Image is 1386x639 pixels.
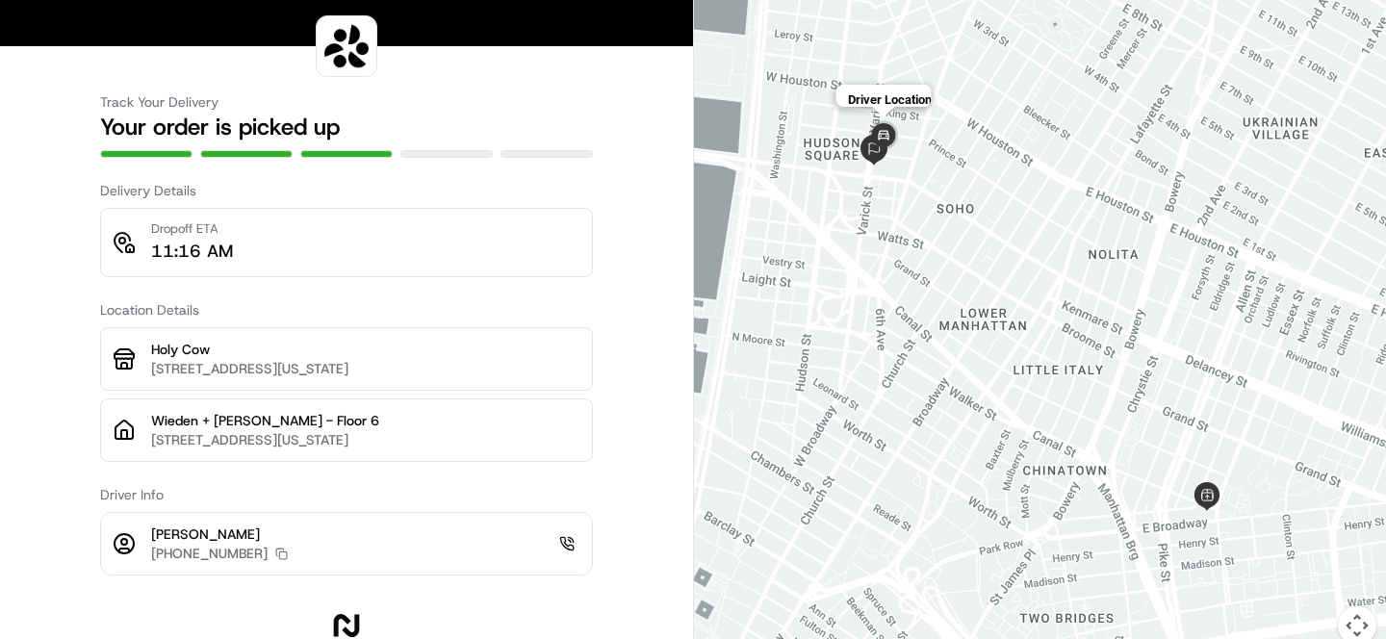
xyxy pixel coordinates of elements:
[151,238,233,265] p: 11:16 AM
[100,92,593,112] h3: Track Your Delivery
[151,359,580,378] p: [STREET_ADDRESS][US_STATE]
[151,524,288,544] p: [PERSON_NAME]
[100,300,593,319] h3: Location Details
[151,411,580,430] p: Wieden + [PERSON_NAME] - Floor 6
[151,430,580,449] p: [STREET_ADDRESS][US_STATE]
[100,485,593,504] h3: Driver Info
[100,112,593,142] h2: Your order is picked up
[151,544,268,563] p: [PHONE_NUMBER]
[151,220,233,238] p: Dropoff ETA
[321,20,372,72] img: logo-public_tracking_screen-Sharebite-1703187580717.png
[151,340,580,359] p: Holy Cow
[847,92,931,107] p: Driver Location
[100,181,593,200] h3: Delivery Details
